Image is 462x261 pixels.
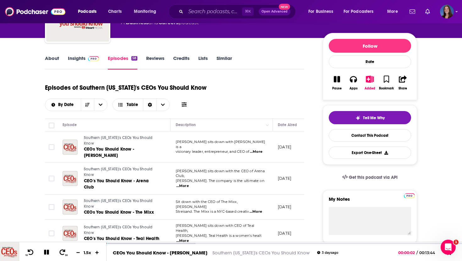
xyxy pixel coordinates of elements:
input: Search podcasts, credits, & more... [186,7,242,17]
h1: Episodes of Southern [US_STATE]'s CEOs You Should Know [45,84,206,92]
button: open menu [74,7,105,17]
span: 10 [25,254,28,257]
h2: Choose List sort [45,99,107,111]
div: Pause [332,87,342,90]
button: open menu [94,99,107,111]
span: ⌘ K [242,8,254,16]
a: Southern [US_STATE]'s CEOs You Should Know [84,225,159,236]
button: Sort Direction [81,99,94,111]
div: Bookmark [379,87,394,90]
button: Open AdvancedNew [259,8,290,15]
a: Get this podcast via API [337,170,403,185]
a: Show notifications dropdown [407,6,418,17]
span: ...More [250,149,262,154]
button: Show profile menu [440,5,454,19]
button: open menu [339,7,383,17]
span: [PERSON_NAME] sits down with [PERSON_NAME] is a [176,140,265,149]
img: Podchaser Pro [88,56,99,61]
span: Toggle select row [49,144,54,150]
div: 3 days ago [317,251,338,254]
a: Pro website [404,192,415,198]
button: 10 [24,249,36,257]
span: Open Advanced [261,10,288,13]
div: 1.5 x [82,250,93,255]
iframe: Intercom live chat [441,240,456,255]
div: Sort Direction [143,99,156,111]
span: By Date [58,103,76,107]
div: Search podcasts, credits, & more... [174,4,302,19]
button: Share [395,72,411,94]
a: Reviews [146,55,164,70]
span: 1 [454,240,459,245]
img: User Profile [440,5,454,19]
span: For Business [308,7,333,16]
button: open menu [129,7,164,17]
a: Southern [US_STATE]'s CEOs You Should Know [84,167,159,178]
span: Get this podcast via API [349,175,398,180]
span: Southern [US_STATE]'s CEOs You Should Know [84,167,152,177]
span: CEO's You Should Know - Arena Club [84,178,149,190]
div: Apps [349,87,358,90]
a: CEO's You Should Know - Arena Club [84,178,159,190]
div: Share [399,87,407,90]
span: Streisand. The Mixx is a NYC-based creativ [176,209,249,214]
button: Pause [329,72,345,94]
span: Table [127,103,138,107]
div: 58 [131,56,137,61]
span: ...More [176,184,189,189]
button: open menu [304,7,341,17]
div: Date Aired [278,121,297,129]
a: Lists [198,55,208,70]
span: visionary leader, entrepreneur, and CEO of [176,149,249,154]
span: For Podcasters [344,7,374,16]
a: Southern [US_STATE]'s CEOs You Should Know [84,135,159,146]
button: Added [362,72,378,94]
span: 00:00:02 [398,250,416,255]
a: Episodes58 [108,55,137,70]
button: Bookmark [378,72,394,94]
span: New [279,4,290,10]
div: Rate [329,55,411,68]
span: Southern [US_STATE]'s CEOs You Should Know [84,136,152,146]
a: CEO's You Should Know - Teal Health [84,236,159,242]
span: Charts [108,7,122,16]
span: Tell Me Why [363,115,385,120]
p: [DATE] [278,176,291,181]
a: Show notifications dropdown [423,6,432,17]
span: ...More [176,238,189,243]
span: CEOs You Should Know - [PERSON_NAME] [84,146,134,158]
img: Podchaser Pro [404,193,415,198]
span: Logged in as emmadonovan [440,5,454,19]
button: open menu [45,103,81,107]
button: 30 [57,249,69,257]
p: [DATE] [278,231,291,236]
span: [PERSON_NAME]. Teal Health is a women’s healt [176,233,261,238]
span: Toggle select row [49,204,54,210]
button: Column Actions [264,121,271,129]
span: ...More [250,209,262,214]
span: [PERSON_NAME] sits down with the CEO of Arena Club, [176,169,265,178]
span: Toggle select row [49,231,54,236]
div: Added [365,87,375,90]
button: open menu [383,7,406,17]
a: Southern [US_STATE]'s CEOs You Should Know [84,198,159,209]
button: Choose View [113,99,170,111]
button: Follow [329,39,411,53]
a: Charts [104,7,125,17]
span: 30 [65,254,68,257]
img: tell me why sparkle [355,115,360,120]
a: CEOs You Should Know - The Mixx [84,209,159,216]
p: [DATE] [278,144,291,150]
a: Credits [173,55,190,70]
span: More [387,7,398,16]
span: [PERSON_NAME] sits down with CEO of Teal Health, [176,223,254,233]
a: Southern [US_STATE]'s CEOs You Should Know [212,250,310,256]
img: Podchaser - Follow, Share and Rate Podcasts [5,6,65,18]
a: CEOs You Should Know - [PERSON_NAME] [113,250,207,256]
a: CEOs You Should Know - [PERSON_NAME] [84,146,159,159]
span: Monitoring [134,7,156,16]
span: Sit down with the CEO of The Mixx, [PERSON_NAME] [176,200,238,209]
a: About [45,55,59,70]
